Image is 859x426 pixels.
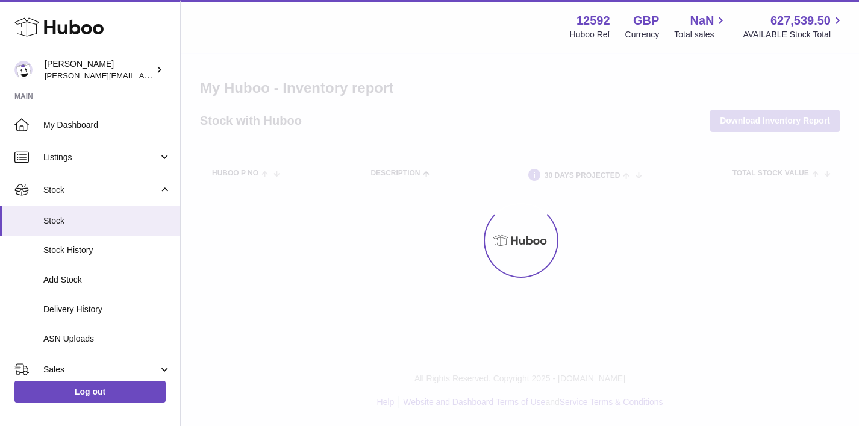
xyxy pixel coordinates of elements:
div: [PERSON_NAME] [45,58,153,81]
span: Stock History [43,245,171,256]
span: ASN Uploads [43,333,171,345]
span: Total sales [674,29,728,40]
strong: 12592 [576,13,610,29]
span: Stock [43,215,171,227]
span: My Dashboard [43,119,171,131]
span: Listings [43,152,158,163]
span: Add Stock [43,274,171,286]
strong: GBP [633,13,659,29]
span: Stock [43,184,158,196]
span: [PERSON_NAME][EMAIL_ADDRESS][DOMAIN_NAME] [45,70,242,80]
div: Currency [625,29,660,40]
a: NaN Total sales [674,13,728,40]
span: AVAILABLE Stock Total [743,29,845,40]
span: 627,539.50 [770,13,831,29]
a: Log out [14,381,166,403]
a: 627,539.50 AVAILABLE Stock Total [743,13,845,40]
span: NaN [690,13,714,29]
img: alessandra@kiwivapor.com [14,61,33,79]
span: Sales [43,364,158,375]
span: Delivery History [43,304,171,315]
div: Huboo Ref [570,29,610,40]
